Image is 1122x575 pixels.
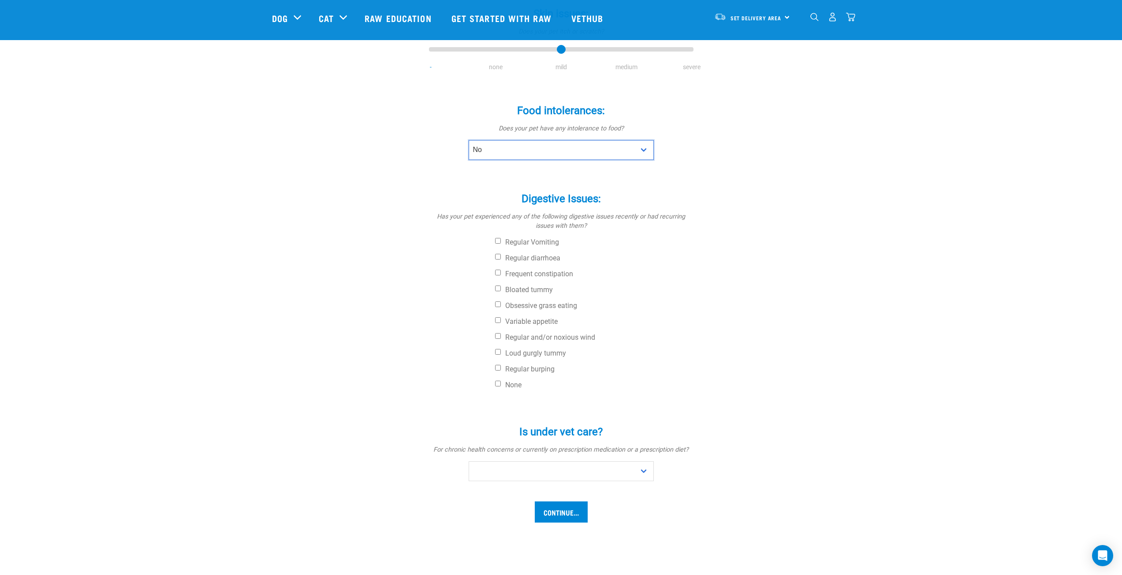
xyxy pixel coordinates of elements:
label: Regular and/or noxious wind [495,333,693,342]
input: Regular and/or noxious wind [495,333,501,339]
img: home-icon@2x.png [846,12,855,22]
label: Loud gurgly tummy [495,349,693,358]
label: Frequent constipation [495,270,693,278]
li: mild [529,63,594,72]
label: Digestive Issues: [429,191,693,207]
label: Regular burping [495,365,693,374]
label: Variable appetite [495,317,693,326]
img: home-icon-1@2x.png [810,13,819,21]
input: Loud gurgly tummy [495,349,501,355]
input: Regular Vomiting [495,238,501,244]
a: Cat [319,11,334,25]
p: Does your pet have any intolerance to food? [429,124,693,134]
p: For chronic health concerns or currently on prescription medication or a prescription diet? [429,445,693,455]
p: Has your pet experienced any of the following digestive issues recently or had recurring issues w... [429,212,693,231]
a: Get started with Raw [443,0,563,36]
input: Frequent constipation [495,270,501,275]
li: severe [659,63,724,72]
input: Regular burping [495,365,501,371]
li: - [398,63,463,72]
label: None [495,381,693,390]
label: Food intolerances: [429,103,693,119]
label: Bloated tummy [495,286,693,294]
input: Bloated tummy [495,286,501,291]
div: Open Intercom Messenger [1092,545,1113,566]
img: van-moving.png [714,13,726,21]
input: Regular diarrhoea [495,254,501,260]
a: Raw Education [356,0,442,36]
input: Variable appetite [495,317,501,323]
input: None [495,381,501,386]
input: Continue... [535,501,588,523]
img: user.png [828,12,837,22]
a: Dog [272,11,288,25]
label: Regular Vomiting [495,238,693,247]
span: Set Delivery Area [731,16,782,19]
label: Is under vet care? [429,424,693,440]
li: medium [594,63,659,72]
li: none [463,63,529,72]
a: Vethub [563,0,615,36]
label: Regular diarrhoea [495,254,693,263]
input: Obsessive grass eating [495,301,501,307]
label: Obsessive grass eating [495,301,693,310]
